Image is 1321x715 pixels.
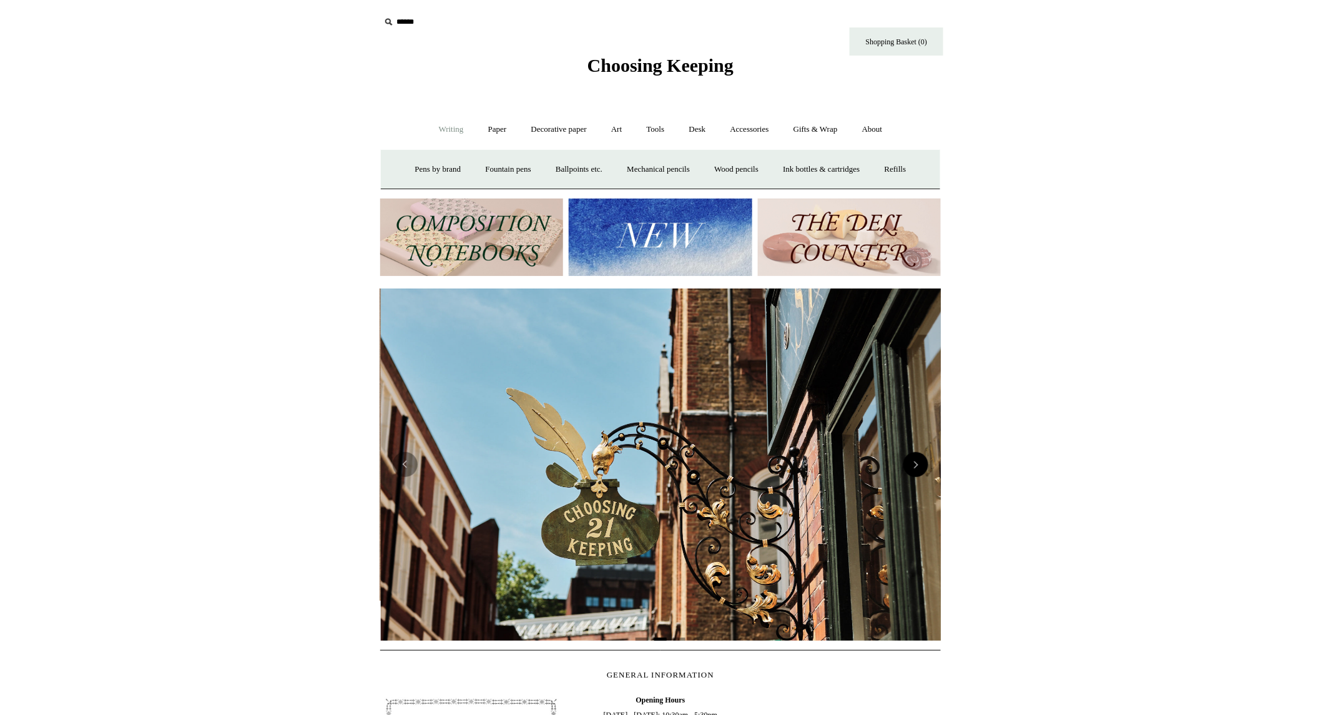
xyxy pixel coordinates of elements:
[393,452,418,477] button: Previous
[850,27,943,56] a: Shopping Basket (0)
[782,113,849,146] a: Gifts & Wrap
[636,696,685,704] b: Opening Hours
[587,55,734,76] span: Choosing Keeping
[903,452,928,477] button: Next
[600,113,633,146] a: Art
[477,113,518,146] a: Paper
[654,638,667,641] button: Page 2
[851,113,894,146] a: About
[587,65,734,74] a: Choosing Keeping
[607,670,714,679] span: GENERAL INFORMATION
[719,113,780,146] a: Accessories
[873,153,918,186] a: Refills
[616,153,701,186] a: Mechanical pencils
[772,153,871,186] a: Ink bottles & cartridges
[636,638,648,641] button: Page 1
[636,113,676,146] a: Tools
[381,288,941,641] img: Copyright Choosing Keeping 20190711 LS Homepage 7.jpg__PID:4c49fdcc-9d5f-40e8-9753-f5038b35abb7
[428,113,475,146] a: Writing
[404,153,473,186] a: Pens by brand
[703,153,770,186] a: Wood pencils
[569,199,752,277] img: New.jpg__PID:f73bdf93-380a-4a35-bcfe-7823039498e1
[380,199,563,277] img: 202302 Composition ledgers.jpg__PID:69722ee6-fa44-49dd-a067-31375e5d54ec
[678,113,717,146] a: Desk
[673,638,685,641] button: Page 3
[758,199,941,277] img: The Deli Counter
[520,113,598,146] a: Decorative paper
[474,153,542,186] a: Fountain pens
[544,153,614,186] a: Ballpoints etc.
